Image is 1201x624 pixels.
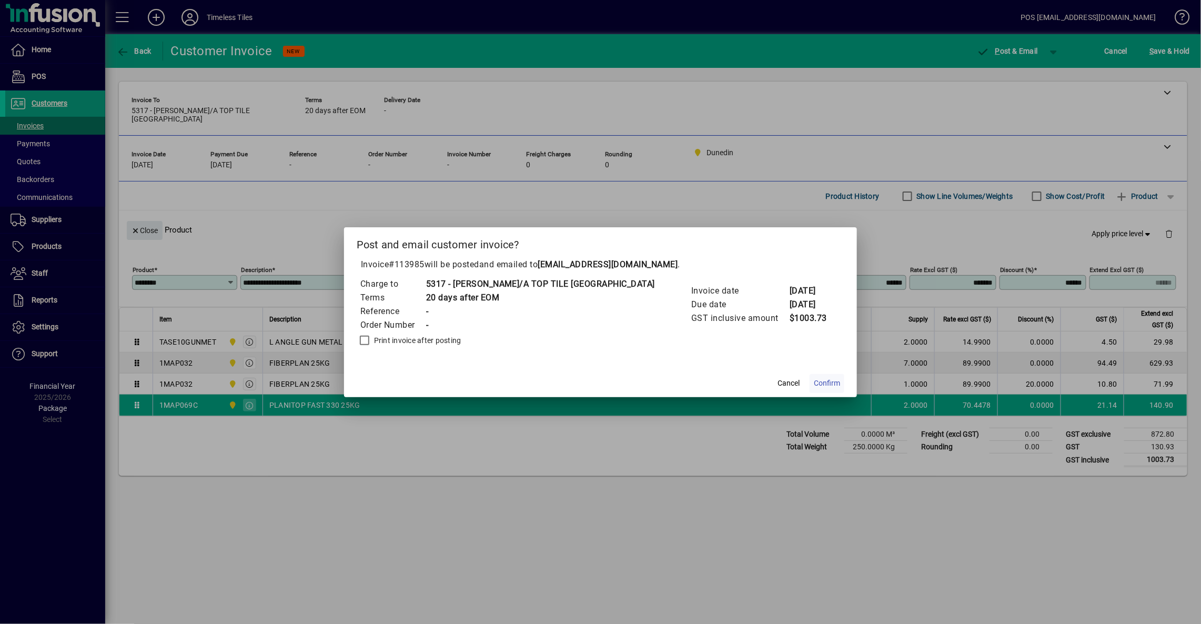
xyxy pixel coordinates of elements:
label: Print invoice after posting [372,335,461,346]
button: Cancel [772,374,805,393]
span: Cancel [778,378,800,389]
button: Confirm [810,374,844,393]
td: [DATE] [789,298,831,311]
td: Charge to [360,277,426,291]
td: - [426,318,655,332]
span: Confirm [814,378,840,389]
td: Invoice date [691,284,789,298]
td: GST inclusive amount [691,311,789,325]
td: 20 days after EOM [426,291,655,305]
td: Due date [691,298,789,311]
p: Invoice will be posted . [357,258,845,271]
b: [EMAIL_ADDRESS][DOMAIN_NAME] [538,259,678,269]
span: and emailed to [479,259,678,269]
td: Order Number [360,318,426,332]
td: Reference [360,305,426,318]
td: $1003.73 [789,311,831,325]
td: Terms [360,291,426,305]
span: #113985 [389,259,425,269]
h2: Post and email customer invoice? [344,227,857,258]
td: - [426,305,655,318]
td: 5317 - [PERSON_NAME]/A TOP TILE [GEOGRAPHIC_DATA] [426,277,655,291]
td: [DATE] [789,284,831,298]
